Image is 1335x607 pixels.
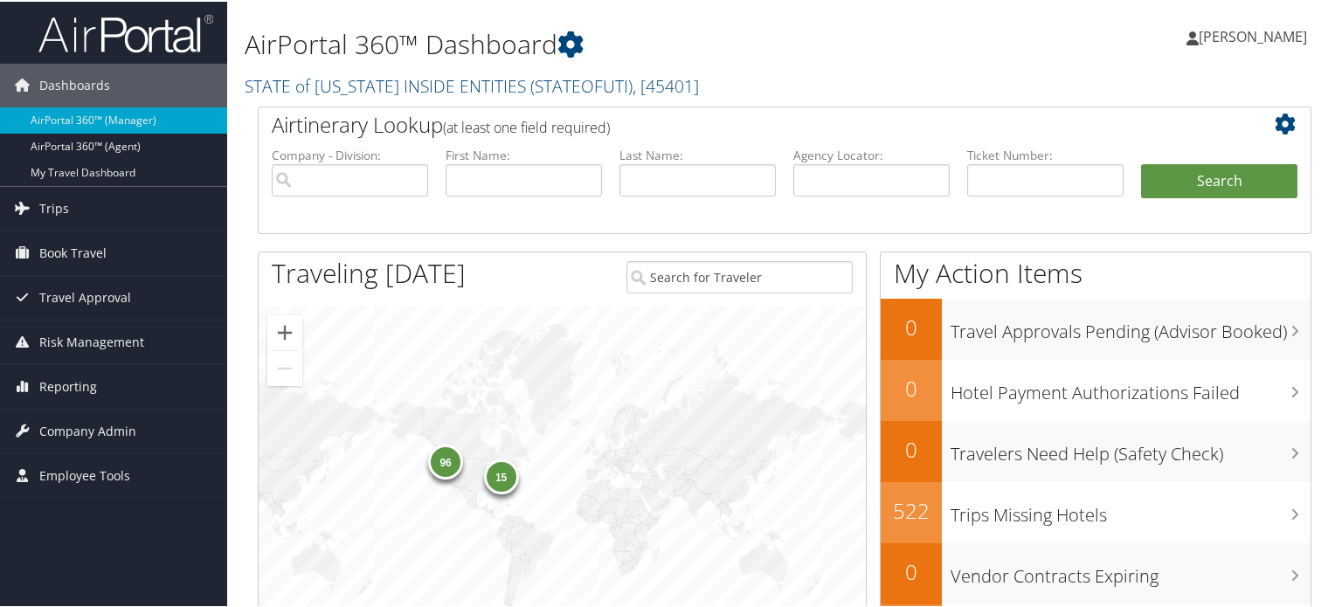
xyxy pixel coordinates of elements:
label: Agency Locator: [793,145,950,162]
h2: Airtinerary Lookup [272,108,1210,138]
h2: 522 [881,494,942,524]
div: 15 [483,458,518,493]
div: 96 [428,443,463,478]
label: Company - Division: [272,145,428,162]
img: airportal-logo.png [38,11,213,52]
h3: Vendor Contracts Expiring [951,554,1311,587]
a: 0Hotel Payment Authorizations Failed [881,358,1311,419]
h3: Hotel Payment Authorizations Failed [951,370,1311,404]
a: 0Travelers Need Help (Safety Check) [881,419,1311,480]
h2: 0 [881,311,942,341]
span: ( STATEOFUTI ) [530,72,633,96]
button: Zoom in [267,314,302,348]
h2: 0 [881,372,942,402]
a: 0Travel Approvals Pending (Advisor Booked) [881,297,1311,358]
span: Book Travel [39,230,107,273]
label: Last Name: [619,145,776,162]
span: Reporting [39,363,97,407]
a: STATE of [US_STATE] INSIDE ENTITIES [245,72,699,96]
span: (at least one field required) [443,116,610,135]
span: Risk Management [39,319,144,362]
span: , [ 45401 ] [633,72,699,96]
h3: Travel Approvals Pending (Advisor Booked) [951,309,1311,342]
button: Search [1141,162,1297,197]
label: First Name: [446,145,602,162]
span: Dashboards [39,62,110,106]
span: Travel Approval [39,274,131,318]
h2: 0 [881,433,942,463]
input: Search for Traveler [626,259,854,292]
span: Employee Tools [39,452,130,496]
label: Ticket Number: [967,145,1124,162]
button: Zoom out [267,349,302,384]
span: Trips [39,185,69,229]
h2: 0 [881,555,942,585]
h3: Trips Missing Hotels [951,493,1311,526]
span: [PERSON_NAME] [1199,25,1307,45]
h3: Travelers Need Help (Safety Check) [951,431,1311,465]
a: 0Vendor Contracts Expiring [881,541,1311,603]
h1: Traveling [DATE] [272,253,466,290]
span: Company Admin [39,408,136,452]
h1: My Action Items [881,253,1311,290]
a: 522Trips Missing Hotels [881,480,1311,541]
h1: AirPortal 360™ Dashboard [245,24,965,61]
a: [PERSON_NAME] [1186,9,1325,61]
